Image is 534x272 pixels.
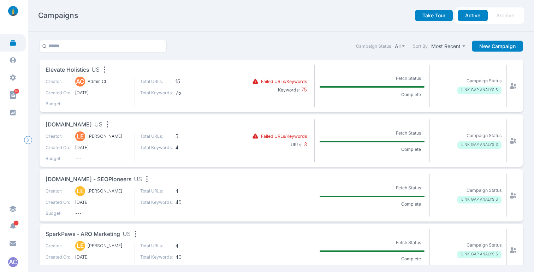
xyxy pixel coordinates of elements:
div: LE [75,186,85,196]
span: --- [75,265,130,271]
p: Budget: [46,210,70,217]
p: LINK GAP ANALYSIS [457,141,502,149]
span: [DATE] [75,254,130,260]
span: US [134,175,142,184]
button: Archive [489,10,522,21]
h2: Campaigns [38,11,78,20]
p: Complete [397,91,425,98]
p: LINK GAP ANALYSIS [457,87,502,94]
span: US [91,66,100,75]
button: Active [458,10,488,21]
span: --- [75,210,130,217]
span: 5 [176,133,208,140]
span: [DATE] [75,199,130,206]
span: [DATE] [75,144,130,151]
p: Campaign Status [467,132,502,139]
p: Fetch Status [392,183,425,192]
p: Created On: [46,199,70,206]
button: New Campaign [472,41,523,52]
span: 75 [300,87,307,93]
button: All [393,42,407,51]
p: Failed URLs/Keywords [261,78,307,85]
p: Created On: [46,254,70,260]
label: Sort By [413,43,428,49]
p: Most Recent [431,43,461,49]
p: Budget: [46,155,70,162]
p: Budget: [46,101,70,107]
p: Creator: [46,188,70,194]
span: US [123,230,131,239]
img: linklaunch_small.2ae18699.png [6,6,20,16]
p: Total Keywords: [140,144,173,151]
p: Fetch Status [392,74,425,83]
span: 40 [176,199,208,206]
span: 15 [176,78,208,85]
p: [PERSON_NAME] [88,133,122,140]
div: LE [75,241,85,251]
span: SparkPaws - ARO Marketing [46,230,120,239]
p: Total URLs: [140,78,173,85]
p: [PERSON_NAME] [88,243,122,249]
p: [PERSON_NAME] [88,188,122,194]
span: 75 [176,90,208,96]
p: Created On: [46,144,70,151]
p: Total Keywords: [140,254,173,260]
span: 4 [176,144,208,151]
span: Elevate Holistics [46,66,89,75]
span: --- [75,155,130,162]
b: URLs: [291,142,303,147]
p: Total URLs: [140,133,173,140]
p: Complete [397,146,425,153]
p: Total URLs: [140,188,173,194]
label: Campaign Status [356,43,391,49]
p: Budget: [46,265,70,271]
p: Complete [397,201,425,207]
span: --- [75,101,130,107]
p: Total URLs: [140,243,173,249]
span: [DOMAIN_NAME] - SEOPioneers [46,175,131,184]
p: Fetch Status [392,129,425,137]
button: Most Recent [430,42,467,51]
p: Creator: [46,78,70,85]
div: LE [75,131,85,141]
p: Total Keywords: [140,199,173,206]
span: 4 [176,243,208,249]
p: Complete [397,256,425,262]
span: [DOMAIN_NAME] [46,120,92,129]
p: Total Keywords: [140,90,173,96]
p: All [395,43,400,49]
p: Campaign Status [467,78,502,84]
p: LINK GAP ANALYSIS [457,196,502,203]
span: 4 [176,188,208,194]
p: Failed URLs/Keywords [261,133,307,140]
p: Campaign Status [467,187,502,194]
span: [DATE] [75,90,130,96]
p: Creator: [46,133,70,140]
p: Creator: [46,243,70,249]
span: 40 [176,254,208,260]
div: AC [75,77,85,87]
p: Fetch Status [392,238,425,247]
p: Admin CL [88,78,107,85]
p: LINK GAP ANALYSIS [457,251,502,258]
span: 63 [14,89,19,94]
button: Take Tour [415,10,453,21]
p: Created On: [46,90,70,96]
p: Campaign Status [467,242,502,248]
b: Keywords: [278,87,300,93]
span: US [94,120,102,129]
span: 3 [303,141,307,147]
